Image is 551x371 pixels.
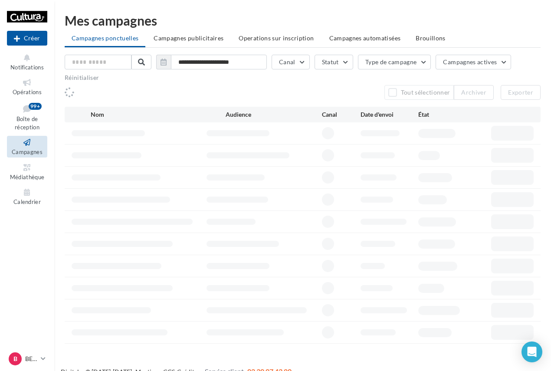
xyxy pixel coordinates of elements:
button: Tout sélectionner [384,85,454,100]
span: Opérations [13,89,42,95]
div: État [418,110,476,119]
a: Opérations [7,76,47,97]
div: 99+ [29,103,42,110]
a: Campagnes [7,136,47,157]
div: Mes campagnes [65,14,541,27]
div: Nouvelle campagne [7,31,47,46]
div: Date d'envoi [361,110,418,119]
div: Audience [226,110,322,119]
button: Type de campagne [358,55,431,69]
a: Boîte de réception99+ [7,101,47,133]
button: Statut [315,55,353,69]
div: Canal [322,110,361,119]
button: Archiver [454,85,494,100]
button: Notifications [7,51,47,72]
button: Réinitialiser [65,74,99,81]
span: Boîte de réception [15,115,39,131]
span: Campagnes [12,148,43,155]
p: BESANCON [25,355,37,363]
button: Créer [7,31,47,46]
a: Médiathèque [7,161,47,182]
a: B BESANCON [7,351,47,367]
span: Brouillons [416,34,446,42]
div: Nom [91,110,226,119]
span: Calendrier [13,198,41,205]
span: Campagnes publicitaires [154,34,223,42]
span: Operations sur inscription [239,34,314,42]
span: Campagnes automatisées [329,34,401,42]
span: B [13,355,17,363]
span: Médiathèque [10,174,45,181]
a: Calendrier [7,186,47,207]
button: Exporter [501,85,541,100]
span: Notifications [10,64,44,71]
button: Campagnes actives [436,55,511,69]
div: Open Intercom Messenger [521,341,542,362]
button: Canal [272,55,310,69]
span: Campagnes actives [443,58,497,66]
